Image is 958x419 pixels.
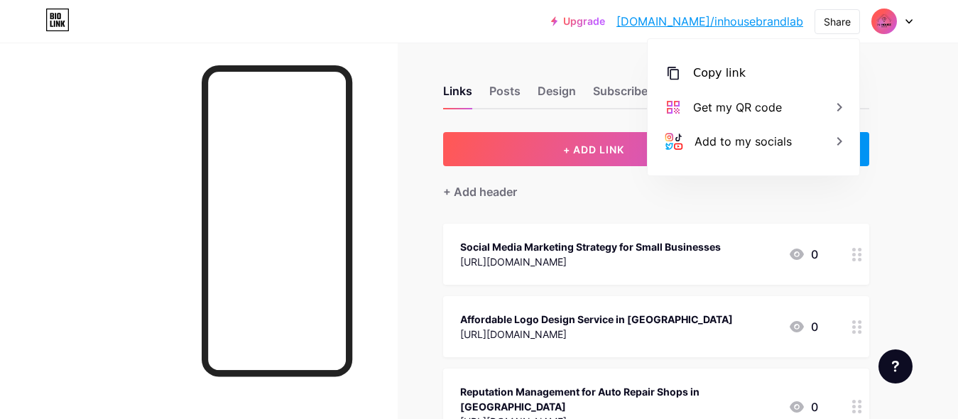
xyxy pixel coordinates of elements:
div: Design [538,82,576,108]
div: Posts [489,82,521,108]
div: Share [824,14,851,29]
div: Affordable Logo Design Service in [GEOGRAPHIC_DATA] [460,312,733,327]
div: Links [443,82,472,108]
div: Social Media Marketing Strategy for Small Businesses [460,239,721,254]
div: 0 [788,398,818,415]
div: Add to my socials [695,133,792,150]
div: [URL][DOMAIN_NAME] [460,327,733,342]
button: + ADD LINK [443,132,745,166]
img: inhousebrandlab [871,8,898,35]
div: Get my QR code [693,99,782,116]
a: [DOMAIN_NAME]/inhousebrandlab [616,13,803,30]
a: Upgrade [551,16,605,27]
div: Copy link [693,65,746,82]
div: Subscribers [593,82,658,108]
div: + Add header [443,183,517,200]
div: [URL][DOMAIN_NAME] [460,254,721,269]
span: + ADD LINK [563,143,624,156]
div: 0 [788,318,818,335]
div: 0 [788,246,818,263]
div: Reputation Management for Auto Repair Shops in [GEOGRAPHIC_DATA] [460,384,777,414]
